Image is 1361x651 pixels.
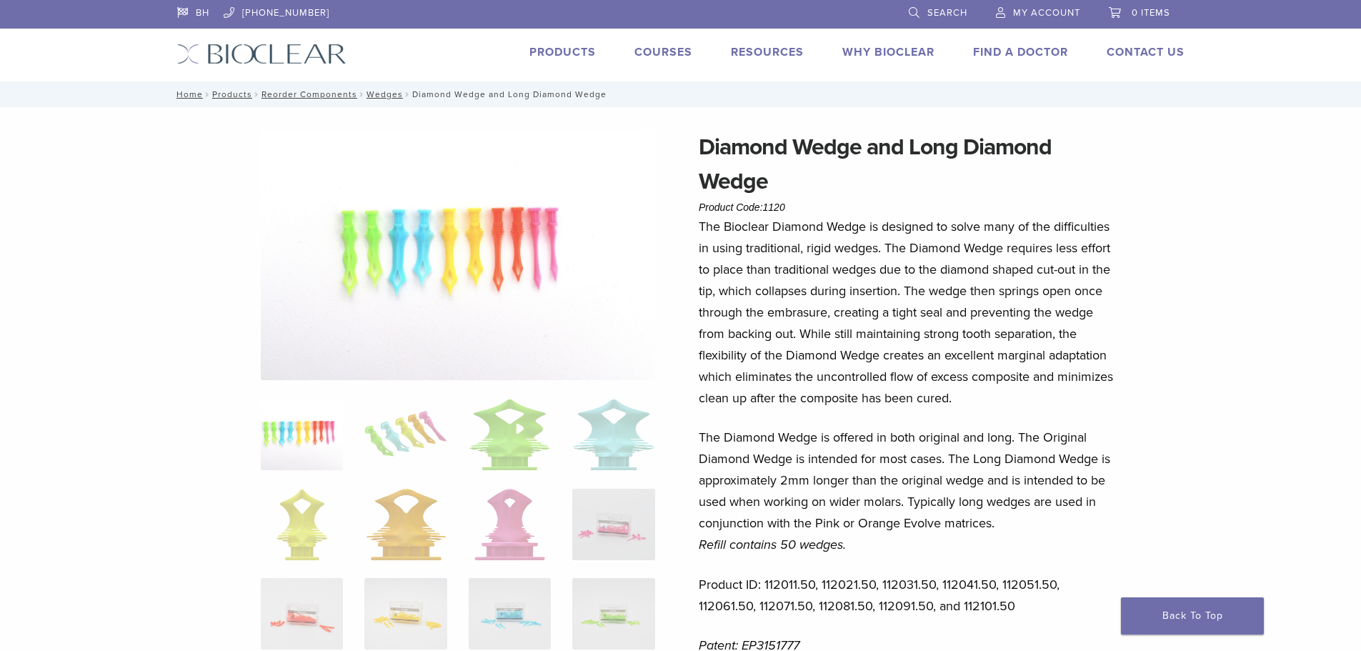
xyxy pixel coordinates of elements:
[699,216,1119,409] p: The Bioclear Diamond Wedge is designed to solve many of the difficulties in using traditional, ri...
[364,399,447,470] img: Diamond Wedge and Long Diamond Wedge - Image 2
[203,91,212,98] span: /
[634,45,692,59] a: Courses
[367,89,403,99] a: Wedges
[172,89,203,99] a: Home
[699,537,846,552] em: Refill contains 50 wedges.
[364,578,447,650] img: Diamond Wedge and Long Diamond Wedge - Image 10
[529,45,596,59] a: Products
[763,202,785,213] span: 1120
[403,91,412,98] span: /
[367,489,446,560] img: Diamond Wedge and Long Diamond Wedge - Image 6
[572,399,654,470] img: Diamond Wedge and Long Diamond Wedge - Image 4
[699,427,1119,555] p: The Diamond Wedge is offered in both original and long. The Original Diamond Wedge is intended fo...
[1132,7,1170,19] span: 0 items
[1013,7,1080,19] span: My Account
[572,489,654,560] img: Diamond Wedge and Long Diamond Wedge - Image 8
[699,574,1119,617] p: Product ID: 112011.50, 112021.50, 112031.50, 112041.50, 112051.50, 112061.50, 112071.50, 112081.5...
[699,202,785,213] span: Product Code:
[973,45,1068,59] a: Find A Doctor
[261,130,655,380] img: DSC_0187_v3-1920x1218-1.png
[252,91,261,98] span: /
[357,91,367,98] span: /
[212,89,252,99] a: Products
[261,399,343,470] img: DSC_0187_v3-1920x1218-1-324x324.png
[927,7,967,19] span: Search
[261,89,357,99] a: Reorder Components
[474,489,545,560] img: Diamond Wedge and Long Diamond Wedge - Image 7
[469,578,551,650] img: Diamond Wedge and Long Diamond Wedge - Image 11
[469,399,551,470] img: Diamond Wedge and Long Diamond Wedge - Image 3
[699,130,1119,199] h1: Diamond Wedge and Long Diamond Wedge
[276,489,328,560] img: Diamond Wedge and Long Diamond Wedge - Image 5
[842,45,934,59] a: Why Bioclear
[261,578,343,650] img: Diamond Wedge and Long Diamond Wedge - Image 9
[1107,45,1185,59] a: Contact Us
[572,578,654,650] img: Diamond Wedge and Long Diamond Wedge - Image 12
[177,44,347,64] img: Bioclear
[166,81,1195,107] nav: Diamond Wedge and Long Diamond Wedge
[731,45,804,59] a: Resources
[1121,597,1264,635] a: Back To Top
